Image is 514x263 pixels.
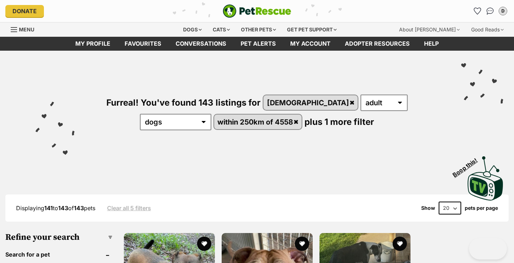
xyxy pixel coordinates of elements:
[469,238,507,259] iframe: Help Scout Beacon - Open
[214,115,302,129] a: within 250km of 4558
[58,204,68,212] strong: 143
[106,97,261,108] span: Furreal! You've found 143 listings for
[465,205,498,211] label: pets per page
[417,37,446,51] a: Help
[472,5,483,17] a: Favourites
[295,237,309,251] button: favourite
[19,26,34,32] span: Menu
[468,156,503,201] img: PetRescue TV logo
[11,22,39,35] a: Menu
[197,237,211,251] button: favourite
[236,22,281,37] div: Other pets
[223,4,291,18] img: logo-e224e6f780fb5917bec1dbf3a21bbac754714ae5b6737aabdf751b685950b380.svg
[421,205,435,211] span: Show
[16,204,95,212] span: Displaying to of pets
[338,37,417,51] a: Adopter resources
[282,22,342,37] div: Get pet support
[466,22,509,37] div: Good Reads
[208,22,235,37] div: Cats
[452,152,484,178] span: Boop this!
[487,7,494,15] img: chat-41dd97257d64d25036548639549fe6c8038ab92f7586957e7f3b1b290dea8141.svg
[68,37,117,51] a: My profile
[5,232,112,242] h3: Refine your search
[223,4,291,18] a: PetRescue
[5,251,112,258] header: Search for a pet
[497,5,509,17] button: My account
[392,237,407,251] button: favourite
[44,204,53,212] strong: 141
[178,22,207,37] div: Dogs
[394,22,465,37] div: About [PERSON_NAME]
[233,37,283,51] a: Pet alerts
[499,7,507,15] div: D
[283,37,338,51] a: My account
[168,37,233,51] a: conversations
[263,95,358,110] a: [DEMOGRAPHIC_DATA]
[472,5,509,17] ul: Account quick links
[74,204,84,212] strong: 143
[117,37,168,51] a: Favourites
[484,5,496,17] a: Conversations
[304,117,374,127] span: plus 1 more filter
[468,150,503,202] a: Boop this!
[107,205,151,211] a: Clear all 5 filters
[5,5,44,17] a: Donate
